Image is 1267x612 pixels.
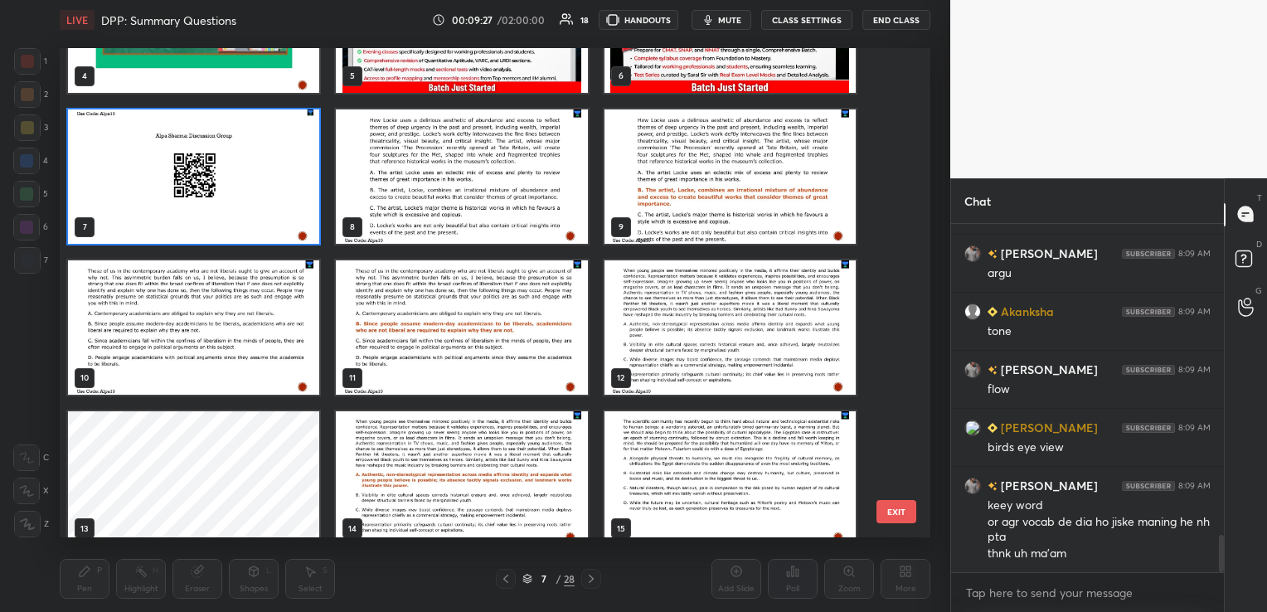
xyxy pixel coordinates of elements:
[1178,306,1211,316] div: 8:09 AM
[1257,192,1262,204] p: T
[336,109,587,243] img: 1756952484RDPXL5.pdf
[556,574,561,584] div: /
[1178,364,1211,374] div: 8:09 AM
[988,265,1211,282] div: argu
[964,419,981,435] img: 3
[1122,306,1175,316] img: 4P8fHbbgJtejmAAAAAElFTkSuQmCC
[988,323,1211,340] div: tone
[988,307,998,317] img: Learner_Badge_beginner_1_8b307cf2a0.svg
[988,440,1211,456] div: birds eye view
[988,250,998,259] img: no-rating-badge.077c3623.svg
[964,477,981,493] img: 1b5f2bf2eb064e8cb2b3c3ebc66f1429.jpg
[13,181,48,207] div: 5
[998,477,1098,494] h6: [PERSON_NAME]
[988,482,998,491] img: no-rating-badge.077c3623.svg
[13,444,49,471] div: C
[862,10,930,30] button: End Class
[988,546,1211,562] div: thnk uh ma'am
[14,81,48,108] div: 2
[1122,480,1175,490] img: 4P8fHbbgJtejmAAAAAElFTkSuQmCC
[1256,238,1262,250] p: D
[876,500,916,523] button: EXIT
[964,245,981,261] img: 1b5f2bf2eb064e8cb2b3c3ebc66f1429.jpg
[604,260,856,394] img: 1756952484RDPXL5.pdf
[13,478,49,504] div: X
[599,10,678,30] button: HANDOUTS
[68,260,319,394] img: 1756952484RDPXL5.pdf
[14,48,47,75] div: 1
[692,10,751,30] button: mute
[101,12,236,28] h4: DPP: Summary Questions
[336,260,587,394] img: 1756952484RDPXL5.pdf
[1122,364,1175,374] img: 4P8fHbbgJtejmAAAAAElFTkSuQmCC
[580,16,589,24] div: 18
[13,214,48,240] div: 6
[998,419,1098,436] h6: [PERSON_NAME]
[1122,248,1175,258] img: 4P8fHbbgJtejmAAAAAElFTkSuQmCC
[988,366,998,375] img: no-rating-badge.077c3623.svg
[60,48,901,538] div: grid
[998,245,1098,262] h6: [PERSON_NAME]
[1178,480,1211,490] div: 8:09 AM
[536,574,552,584] div: 7
[1255,284,1262,297] p: G
[761,10,852,30] button: CLASS SETTINGS
[1178,248,1211,258] div: 8:09 AM
[964,361,981,377] img: 1b5f2bf2eb064e8cb2b3c3ebc66f1429.jpg
[988,514,1211,546] div: or agr vocab de dia ho jiske maning he nh pta
[998,303,1054,320] h6: Akanksha
[1122,422,1175,432] img: 4P8fHbbgJtejmAAAAAElFTkSuQmCC
[336,410,587,545] img: 1756952484RDPXL5.pdf
[718,14,741,26] span: mute
[60,10,95,30] div: LIVE
[1178,422,1211,432] div: 8:09 AM
[964,303,981,319] img: default.png
[604,410,856,545] img: 1756952484RDPXL5.pdf
[564,571,575,586] div: 28
[951,179,1004,223] p: Chat
[14,511,49,537] div: Z
[604,109,856,243] img: 1756952484RDPXL5.pdf
[68,109,319,243] img: 1756952484RDPXL5.pdf
[14,247,48,274] div: 7
[951,224,1224,573] div: grid
[14,114,48,141] div: 3
[988,423,998,433] img: Learner_Badge_beginner_1_8b307cf2a0.svg
[988,381,1211,398] div: flow
[998,361,1098,378] h6: [PERSON_NAME]
[13,148,48,174] div: 4
[988,498,1211,514] div: keey word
